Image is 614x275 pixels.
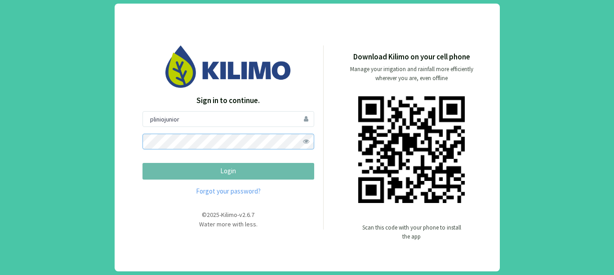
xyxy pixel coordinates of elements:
[239,211,254,219] span: v2.6.7
[207,211,219,219] span: 2025
[221,211,237,219] span: Kilimo
[362,223,461,241] p: Scan this code with your phone to install the app
[353,51,470,63] p: Download Kilimo on your cell phone
[199,220,258,228] span: Water more with less.
[165,45,291,87] img: Image
[358,96,465,203] img: qr code
[150,166,307,176] p: Login
[142,95,314,107] p: Sign in to continue.
[142,186,314,197] a: Forgot your password?
[202,211,207,219] span: ©
[237,211,239,219] span: -
[219,211,221,219] span: -
[343,65,481,83] p: Manage your irrigation and rainfall more efficiently wherever you are, even offline
[142,111,314,127] input: User
[142,163,314,180] button: Login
